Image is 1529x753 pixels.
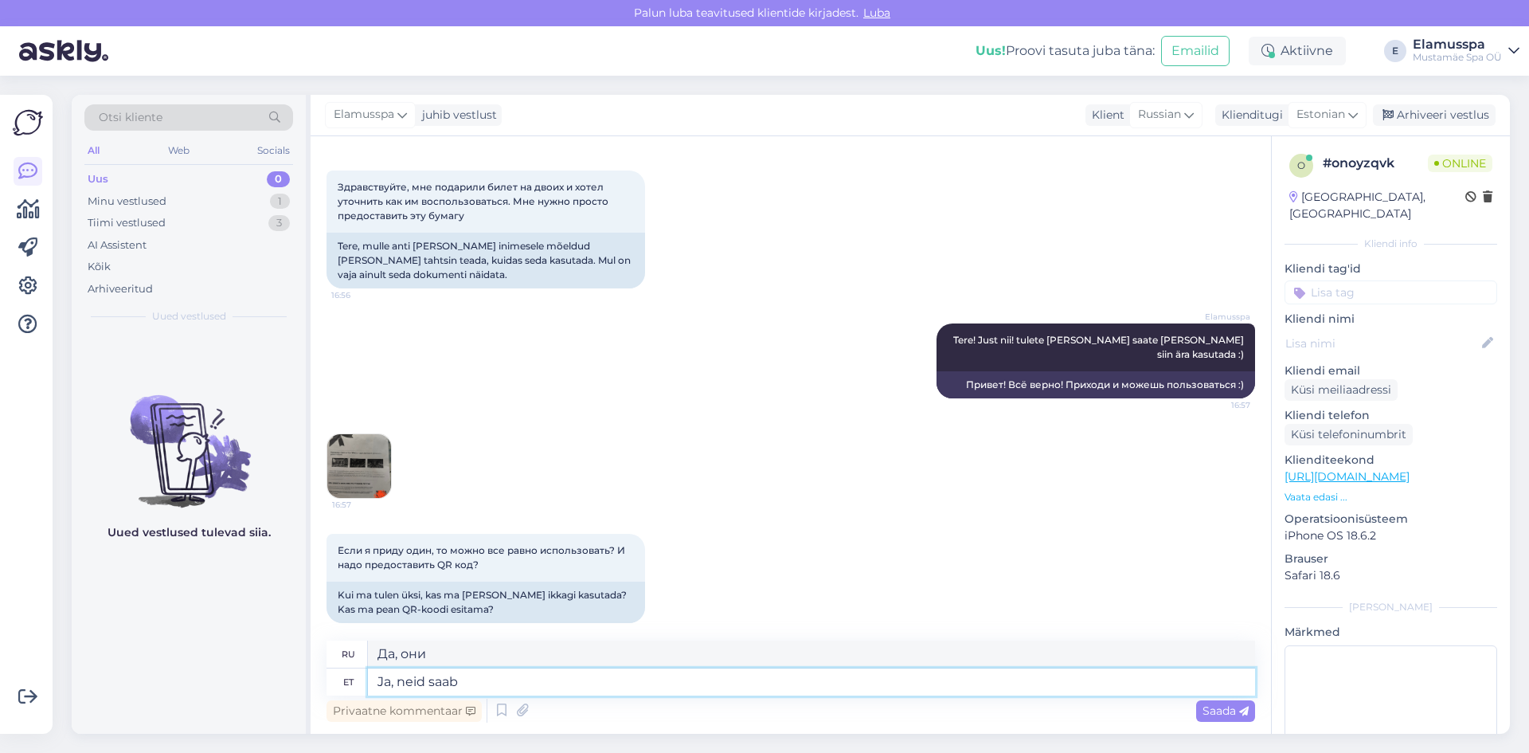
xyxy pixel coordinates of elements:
span: 16:58 [331,624,391,636]
p: Safari 18.6 [1285,567,1497,584]
div: et [343,669,354,696]
input: Lisa tag [1285,280,1497,304]
div: Kui ma tulen üksi, kas ma [PERSON_NAME] ikkagi kasutada? Kas ma pean QR-koodi esitama? [327,582,645,623]
span: Estonian [1296,106,1345,124]
div: Web [165,140,193,161]
span: Saada [1202,704,1249,718]
p: Vaata edasi ... [1285,490,1497,504]
div: Küsi telefoninumbrit [1285,424,1413,445]
div: Klient [1085,107,1124,124]
span: Elamusspa [334,106,394,124]
div: Tere, mulle anti [PERSON_NAME] inimesele mõeldud [PERSON_NAME] tahtsin teada, kuidas seda kasutad... [327,233,645,288]
div: Aktiivne [1249,37,1346,65]
p: Brauser [1285,551,1497,567]
div: 3 [268,215,290,231]
div: Mustamäe Spa OÜ [1413,51,1502,64]
div: Kõik [88,259,111,275]
div: E [1384,40,1406,62]
div: [GEOGRAPHIC_DATA], [GEOGRAPHIC_DATA] [1289,189,1465,222]
div: Arhiveeritud [88,281,153,297]
div: 0 [267,171,290,187]
p: Kliendi telefon [1285,407,1497,424]
span: Otsi kliente [99,109,162,126]
span: Elamusspa [1191,311,1250,323]
div: 1 [270,194,290,210]
p: Kliendi tag'id [1285,261,1497,277]
div: Klienditugi [1215,107,1283,124]
button: Emailid [1161,36,1230,66]
textarea: Да, они [368,641,1255,668]
span: Online [1428,155,1492,172]
p: Kliendi email [1285,363,1497,379]
img: Askly Logo [13,108,43,138]
div: Elamusspa [1413,38,1502,51]
span: Если я приду один, то можно все равно использовать? И надо предоставить QR код? [338,544,628,571]
span: 16:57 [332,499,392,511]
p: Märkmed [1285,624,1497,641]
span: 16:56 [331,289,391,301]
div: Minu vestlused [88,194,166,210]
div: All [84,140,103,161]
img: No chats [72,367,306,510]
p: Klienditeekond [1285,452,1497,469]
div: Küsi meiliaadressi [1285,379,1398,401]
span: 16:57 [1191,399,1250,411]
span: Tere! Just nii! tulete [PERSON_NAME] saate [PERSON_NAME] siin ära kasutada :) [953,334,1246,360]
a: ElamusspaMustamäe Spa OÜ [1413,38,1519,64]
div: juhib vestlust [416,107,497,124]
p: iPhone OS 18.6.2 [1285,527,1497,544]
b: Uus! [976,43,1006,58]
img: Attachment [327,434,391,498]
span: Здравствуйте, мне подарили билет на двоих и хотел уточнить как им воспользоваться. Мне нужно прос... [338,181,611,222]
p: Kliendi nimi [1285,311,1497,327]
span: Uued vestlused [152,309,226,324]
span: Luba [858,6,895,20]
div: Tiimi vestlused [88,215,166,231]
div: # onoyzqvk [1323,154,1428,173]
div: Привет! Всё верно! Приходи и можешь пользоваться :) [937,371,1255,398]
div: Socials [254,140,293,161]
p: Uued vestlused tulevad siia. [108,524,271,541]
div: AI Assistent [88,237,147,253]
a: [URL][DOMAIN_NAME] [1285,469,1410,484]
p: Operatsioonisüsteem [1285,511,1497,527]
div: ru [342,641,355,668]
span: o [1297,159,1305,171]
div: Kliendi info [1285,237,1497,251]
div: Arhiveeri vestlus [1373,104,1496,126]
div: Proovi tasuta juba täna: [976,41,1155,61]
div: Uus [88,171,108,187]
span: Russian [1138,106,1181,124]
textarea: Ja, neid saab [368,669,1255,696]
div: Privaatne kommentaar [327,700,482,722]
div: [PERSON_NAME] [1285,600,1497,614]
input: Lisa nimi [1285,335,1479,352]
